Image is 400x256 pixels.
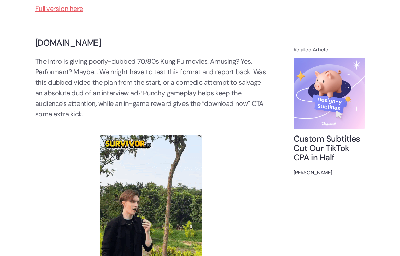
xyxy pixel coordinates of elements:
[35,4,83,13] a: Full version here
[35,21,266,31] p: ‍
[294,47,365,53] h4: Related Article
[294,134,365,162] h4: Custom Subtitles Cut Our TikTok CPA in Half
[35,38,266,48] h2: [DOMAIN_NAME]
[35,56,266,119] p: The intro is giving poorly-dubbed 70/80s Kung Fu movies. Amusing? Yes. Performant? Maybe… We migh...
[294,167,365,178] div: [PERSON_NAME]
[294,58,365,178] a: Custom Subtitles Cut Our TikTok CPA in Half[PERSON_NAME]
[294,58,365,129] img: Custom Subtitles Cut Our TikTok CPA in Half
